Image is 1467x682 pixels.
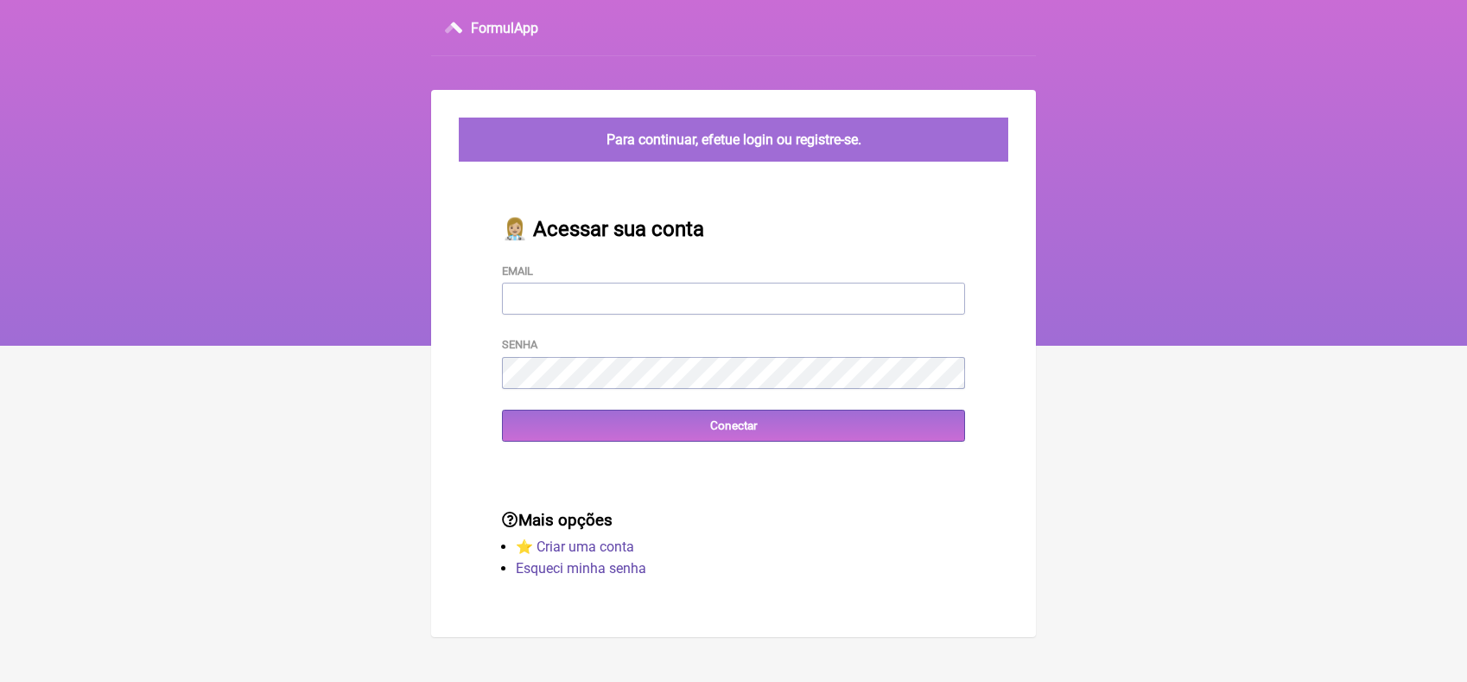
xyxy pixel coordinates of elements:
[471,20,538,36] h3: FormulApp
[516,560,646,577] a: Esqueci minha senha
[516,539,634,555] a: ⭐️ Criar uma conta
[502,511,965,530] h3: Mais opções
[502,410,965,442] input: Conectar
[502,265,533,277] label: Email
[502,338,537,351] label: Senha
[459,118,1008,162] div: Para continuar, efetue login ou registre-se.
[502,217,965,241] h2: 👩🏼‍⚕️ Acessar sua conta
